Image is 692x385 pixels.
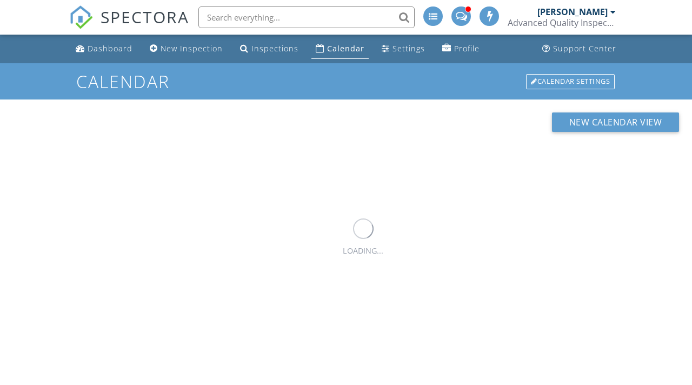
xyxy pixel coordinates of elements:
a: Inspections [236,39,303,59]
a: Profile [438,39,484,59]
a: Dashboard [71,39,137,59]
img: The Best Home Inspection Software - Spectora [69,5,93,29]
div: Calendar Settings [526,74,615,89]
button: New Calendar View [552,112,680,132]
div: [PERSON_NAME] [537,6,608,17]
a: SPECTORA [69,15,189,37]
div: Inspections [251,43,298,54]
a: Settings [377,39,429,59]
a: Calendar [311,39,369,59]
a: Support Center [538,39,621,59]
div: LOADING... [343,245,383,257]
div: Dashboard [88,43,132,54]
a: New Inspection [145,39,227,59]
div: Calendar [327,43,364,54]
h1: Calendar [76,72,616,91]
div: New Inspection [161,43,223,54]
a: Calendar Settings [525,73,616,90]
span: SPECTORA [101,5,189,28]
input: Search everything... [198,6,415,28]
div: Support Center [553,43,616,54]
div: Advanced Quality Inspections LLC [508,17,616,28]
div: Profile [454,43,480,54]
div: Settings [392,43,425,54]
